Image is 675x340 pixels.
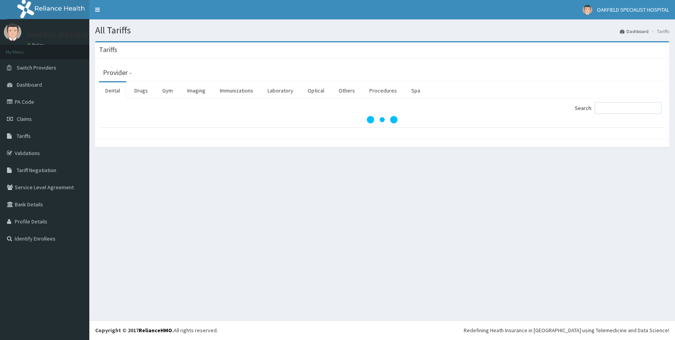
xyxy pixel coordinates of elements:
[103,69,132,76] h3: Provider -
[128,82,154,99] a: Drugs
[363,82,403,99] a: Procedures
[620,28,649,35] a: Dashboard
[405,82,426,99] a: Spa
[89,320,675,340] footer: All rights reserved.
[99,82,126,99] a: Dental
[261,82,299,99] a: Laboratory
[17,167,56,174] span: Tariff Negotiation
[301,82,331,99] a: Optical
[139,327,172,334] a: RelianceHMO
[597,6,669,13] span: OAKFIELD SPECIALIST HOSPITAL
[95,25,669,35] h1: All Tariffs
[156,82,179,99] a: Gym
[17,64,56,71] span: Switch Providers
[17,133,31,139] span: Tariffs
[214,82,259,99] a: Immunizations
[649,28,669,35] li: Tariffs
[17,115,32,122] span: Claims
[583,5,592,15] img: User Image
[4,23,21,41] img: User Image
[95,327,174,334] strong: Copyright © 2017 .
[595,102,661,114] input: Search:
[27,42,46,48] a: Online
[181,82,212,99] a: Imaging
[575,102,661,114] label: Search:
[332,82,361,99] a: Others
[367,104,398,135] svg: audio-loading
[99,46,117,53] h3: Tariffs
[17,81,42,88] span: Dashboard
[464,326,669,334] div: Redefining Heath Insurance in [GEOGRAPHIC_DATA] using Telemedicine and Data Science!
[27,31,124,38] p: OAKFIELD SPECIALIST HOSPITAL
